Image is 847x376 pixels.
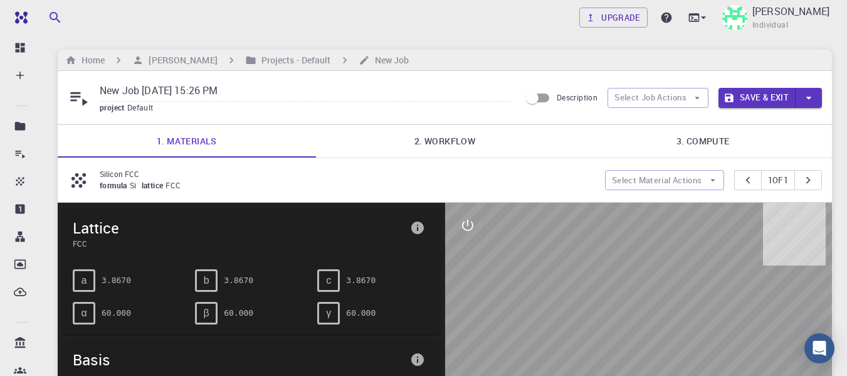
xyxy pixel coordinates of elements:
span: FCC [73,238,405,249]
span: FCC [166,180,186,190]
h6: Home [76,53,105,67]
button: Select Material Actions [605,170,724,190]
pre: 60.000 [102,302,131,324]
p: Silicon FCC [100,168,595,180]
a: 3. Compute [574,125,832,158]
img: Sanskar Mishra [722,5,747,30]
span: Default [127,102,159,112]
button: info [405,347,430,372]
span: c [326,275,331,286]
p: [PERSON_NAME] [752,4,829,19]
pre: 60.000 [224,302,253,324]
h6: [PERSON_NAME] [144,53,217,67]
button: 1of1 [761,170,796,190]
pre: 3.8670 [102,269,131,291]
div: pager [734,170,823,190]
span: Si [130,180,142,190]
span: lattice [142,180,166,190]
a: Upgrade [579,8,648,28]
span: Individual [752,19,788,31]
h6: New Job [370,53,409,67]
span: formula [100,180,130,190]
span: β [204,308,209,319]
span: project [100,102,127,112]
a: 2. Workflow [316,125,574,158]
pre: 3.8670 [224,269,253,291]
a: 1. Materials [58,125,316,158]
button: Select Job Actions [608,88,708,108]
span: Lattice [73,218,405,238]
button: Save & Exit [718,88,796,108]
img: logo [10,11,28,24]
h6: Projects - Default [256,53,331,67]
button: info [405,215,430,240]
span: Description [557,92,597,102]
div: Open Intercom Messenger [804,333,834,363]
span: α [81,308,87,319]
pre: 3.8670 [346,269,376,291]
span: γ [326,308,331,319]
span: Basis [73,350,405,370]
span: a [82,275,87,286]
nav: breadcrumb [63,53,411,67]
pre: 60.000 [346,302,376,324]
span: b [204,275,209,286]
